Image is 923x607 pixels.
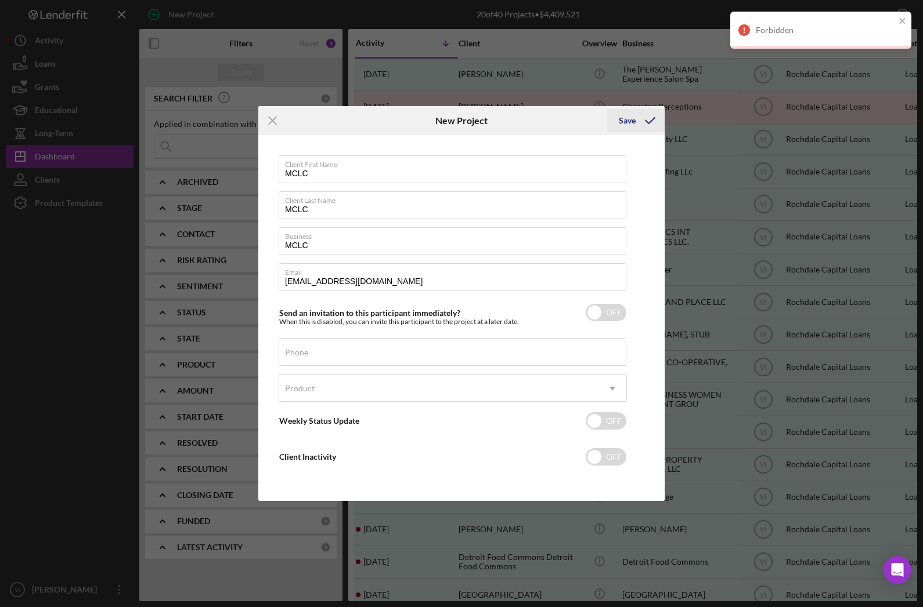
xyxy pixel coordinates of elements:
[285,384,315,393] div: Product
[607,109,665,132] button: Save
[279,452,336,461] label: Client Inactivity
[899,16,907,27] button: close
[619,109,636,132] div: Save
[279,318,519,326] div: When this is disabled, you can invite this participant to the project at a later date.
[285,192,626,205] label: Client Last Name
[279,416,359,426] label: Weekly Status Update
[279,308,460,318] label: Send an invitation to this participant immediately?
[285,228,626,241] label: Business
[435,115,488,126] h6: New Project
[285,348,308,357] label: Phone
[756,26,895,35] div: Forbidden
[884,556,911,584] div: Open Intercom Messenger
[285,264,626,277] label: Email
[285,156,626,169] label: Client First Name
